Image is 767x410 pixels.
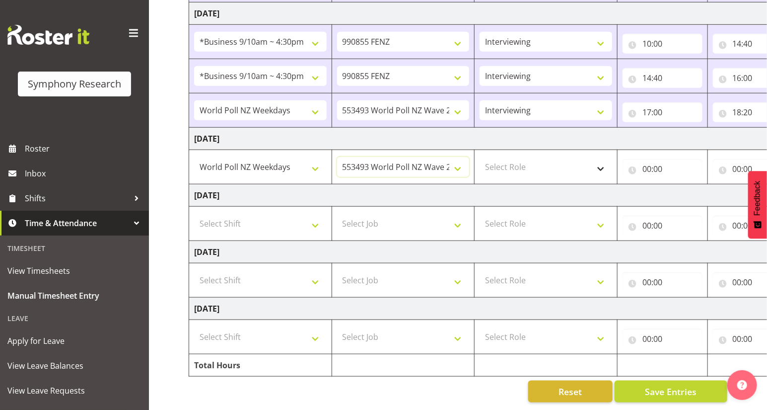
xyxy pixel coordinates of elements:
[25,216,129,231] span: Time & Attendance
[7,333,141,348] span: Apply for Leave
[2,258,146,283] a: View Timesheets
[623,329,702,349] input: Click to select...
[2,283,146,308] a: Manual Timesheet Entry
[558,385,582,398] span: Reset
[737,380,747,390] img: help-xxl-2.png
[528,381,613,403] button: Reset
[615,381,727,403] button: Save Entries
[25,191,129,206] span: Shifts
[2,328,146,353] a: Apply for Leave
[623,68,702,88] input: Click to select...
[25,141,144,156] span: Roster
[2,238,146,258] div: Timesheet
[25,166,144,181] span: Inbox
[753,181,762,216] span: Feedback
[748,171,767,239] button: Feedback - Show survey
[623,102,702,122] input: Click to select...
[623,216,702,236] input: Click to select...
[623,272,702,292] input: Click to select...
[189,354,332,377] td: Total Hours
[7,358,141,373] span: View Leave Balances
[7,383,141,398] span: View Leave Requests
[28,77,121,91] div: Symphony Research
[2,353,146,378] a: View Leave Balances
[623,34,702,54] input: Click to select...
[7,25,89,45] img: Rosterit website logo
[645,385,697,398] span: Save Entries
[7,263,141,278] span: View Timesheets
[2,378,146,403] a: View Leave Requests
[7,288,141,303] span: Manual Timesheet Entry
[2,308,146,328] div: Leave
[623,159,702,179] input: Click to select...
